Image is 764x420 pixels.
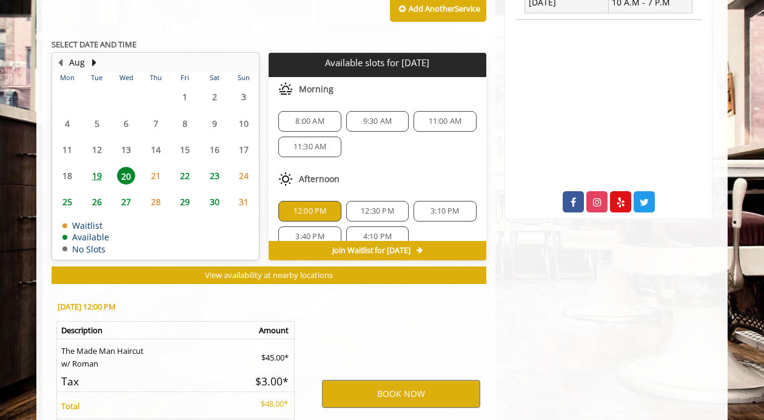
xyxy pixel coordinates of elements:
[141,72,170,84] th: Thu
[52,39,136,50] b: SELECT DATE AND TIME
[117,193,135,211] span: 27
[55,56,65,69] button: Previous Month
[332,246,410,256] span: Join Waitlist for [DATE]
[295,232,324,242] span: 3:40 PM
[61,376,238,387] h5: Tax
[62,245,109,254] td: No Slots
[61,401,79,412] b: Total
[141,189,170,215] td: Select day28
[243,339,295,370] td: $45.00*
[363,232,392,242] span: 4:10 PM
[414,111,476,132] div: 11:00 AM
[295,117,324,126] span: 8:00 AM
[88,193,106,211] span: 26
[273,58,481,68] p: Available slots for [DATE]
[170,189,199,215] td: Select day29
[431,206,459,216] span: 3:10 PM
[259,325,289,336] b: Amount
[89,56,99,69] button: Next Month
[199,72,229,84] th: Sat
[57,339,244,370] td: The Made Man Haircut w/ Roman
[117,167,135,185] span: 20
[429,117,462,126] span: 11:00 AM
[112,189,141,215] td: Select day27
[62,221,109,230] td: Waitlist
[170,163,199,189] td: Select day22
[278,226,341,247] div: 3:40 PM
[53,189,82,215] td: Select day25
[82,72,111,84] th: Tue
[82,163,111,189] td: Select day19
[229,72,259,84] th: Sun
[141,163,170,189] td: Select day21
[53,72,82,84] th: Mon
[299,84,333,94] span: Morning
[147,193,165,211] span: 28
[409,3,480,14] b: Add Another Service
[278,201,341,222] div: 12:00 PM
[322,380,480,408] button: BOOK NOW
[346,226,409,247] div: 4:10 PM
[61,325,102,336] b: Description
[205,269,333,280] span: View availability at nearby locations
[293,206,327,216] span: 12:00 PM
[199,163,229,189] td: Select day23
[82,189,111,215] td: Select day26
[62,232,109,242] td: Available
[52,266,486,284] button: View availability at nearby locations
[361,206,394,216] span: 12:30 PM
[278,172,293,186] img: afternoon slots
[235,167,253,185] span: 24
[299,174,340,184] span: Afternoon
[176,167,194,185] span: 22
[278,137,341,157] div: 11:30 AM
[112,163,141,189] td: Select day20
[170,72,199,84] th: Fri
[346,201,409,222] div: 12:30 PM
[206,193,224,211] span: 30
[147,167,165,185] span: 21
[278,82,293,97] img: morning slots
[58,301,116,312] b: [DATE] 12:00 PM
[112,72,141,84] th: Wed
[278,111,341,132] div: 8:00 AM
[88,167,106,185] span: 19
[247,398,289,410] p: $48.00*
[363,117,392,126] span: 9:30 AM
[293,142,327,152] span: 11:30 AM
[346,111,409,132] div: 9:30 AM
[247,376,289,387] h5: $3.00*
[206,167,224,185] span: 23
[229,163,259,189] td: Select day24
[229,189,259,215] td: Select day31
[58,193,76,211] span: 25
[199,189,229,215] td: Select day30
[176,193,194,211] span: 29
[235,193,253,211] span: 31
[414,201,476,222] div: 3:10 PM
[69,56,85,69] button: Aug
